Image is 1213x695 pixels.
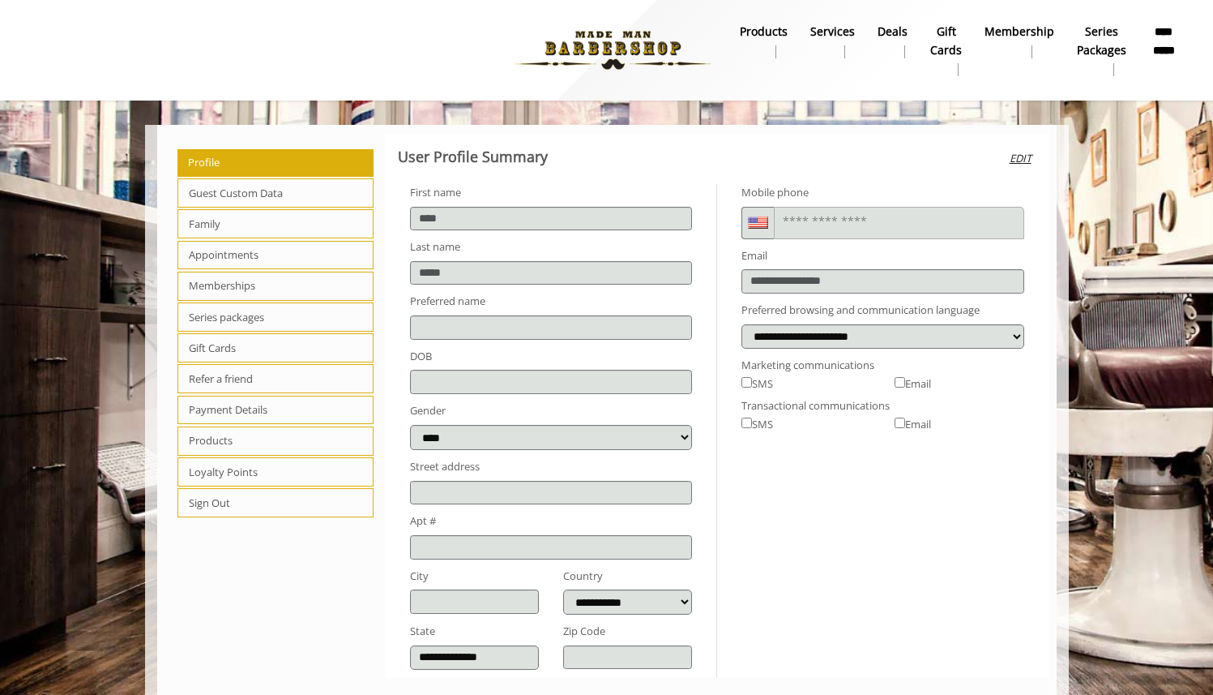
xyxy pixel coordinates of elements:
[177,457,374,487] span: Loyalty Points
[1010,150,1031,167] i: Edit
[866,20,919,62] a: DealsDeals
[1005,133,1036,184] button: Edit user profile
[177,209,374,238] span: Family
[177,178,374,208] span: Guest Custom Data
[177,333,374,363] span: Gift Cards
[810,23,855,41] b: Services
[878,23,908,41] b: Deals
[1077,23,1126,59] b: Series packages
[930,23,962,59] b: gift cards
[177,396,374,425] span: Payment Details
[1066,20,1138,80] a: Series packagesSeries packages
[984,23,1054,41] b: Membership
[799,20,866,62] a: ServicesServices
[177,364,374,393] span: Refer a friend
[177,488,374,517] span: Sign Out
[502,6,724,95] img: Made Man Barbershop logo
[728,20,799,62] a: Productsproducts
[177,149,374,177] span: Profile
[973,20,1066,62] a: MembershipMembership
[919,20,973,80] a: Gift cardsgift cards
[177,241,374,270] span: Appointments
[177,427,374,456] span: Products
[398,147,548,166] b: User Profile Summary
[177,272,374,301] span: Memberships
[177,302,374,332] span: Series packages
[740,23,788,41] b: products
